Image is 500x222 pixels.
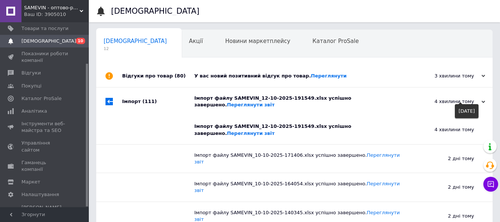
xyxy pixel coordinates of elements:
div: [DATE] [455,104,479,118]
div: 2 дні тому [400,145,493,173]
span: Акції [189,38,203,44]
span: Управління сайтом [21,140,68,153]
div: 2 дні тому [400,173,493,201]
a: Переглянути звіт [227,130,275,136]
a: Переглянути звіт [194,152,400,165]
span: Аналітика [21,108,47,115]
span: Новини маркетплейсу [225,38,290,44]
span: Інструменти веб-майстра та SEO [21,120,68,134]
span: [DEMOGRAPHIC_DATA] [104,38,167,44]
div: 4 хвилини тому [411,98,485,105]
span: 10 [76,38,85,44]
span: Каталог ProSale [312,38,359,44]
span: Відгуки [21,70,41,76]
div: 3 хвилини тому [411,73,485,79]
span: Покупці [21,83,41,89]
div: Імпорт файлу SAMEVIN_10-10-2025-171406.xlsx успішно завершено. [194,152,400,165]
span: Каталог ProSale [21,95,61,102]
div: У вас новий позитивний відгук про товар. [194,73,411,79]
a: Переглянути звіт [227,102,275,107]
span: [DEMOGRAPHIC_DATA] [21,38,76,44]
div: Ваш ID: 3905010 [24,11,89,18]
div: Імпорт файлу SAMEVIN_12-10-2025-191549.xlsx успішно завершено. [194,123,400,136]
span: (80) [175,73,186,79]
button: Чат з покупцем [483,177,498,192]
span: Показники роботи компанії [21,50,68,64]
div: Імпорт файлу SAMEVIN_12-10-2025-191549.xlsx успішно завершено. [194,95,411,108]
span: Товари та послуги [21,25,68,32]
div: 4 хвилини тому [400,116,493,144]
h1: [DEMOGRAPHIC_DATA] [111,7,199,16]
span: (111) [142,99,157,104]
div: Імпорт [122,87,194,116]
div: Відгуки про товар [122,65,194,87]
span: SAMEVIN - оптово-роздрібний інтернет-магазин [24,4,80,11]
span: Гаманець компанії [21,159,68,173]
span: Налаштування [21,191,59,198]
span: Маркет [21,179,40,185]
div: Імпорт файлу SAMEVIN_10-10-2025-164054.xlsx успішно завершено. [194,180,400,194]
a: Переглянути [311,73,347,79]
span: 12 [104,46,167,52]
